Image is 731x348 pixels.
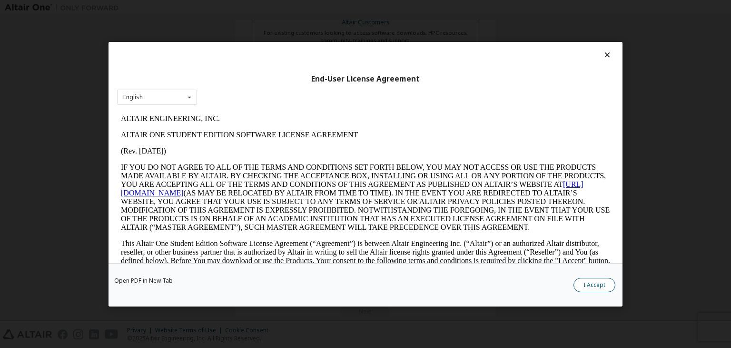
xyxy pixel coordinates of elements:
div: End-User License Agreement [117,74,614,83]
div: English [123,94,143,100]
a: [URL][DOMAIN_NAME] [4,70,466,86]
p: ALTAIR ONE STUDENT EDITION SOFTWARE LICENSE AGREEMENT [4,20,493,29]
p: IF YOU DO NOT AGREE TO ALL OF THE TERMS AND CONDITIONS SET FORTH BELOW, YOU MAY NOT ACCESS OR USE... [4,52,493,121]
p: ALTAIR ENGINEERING, INC. [4,4,493,12]
button: I Accept [573,278,615,292]
a: Open PDF in New Tab [114,278,173,284]
p: This Altair One Student Edition Software License Agreement (“Agreement”) is between Altair Engine... [4,129,493,163]
p: (Rev. [DATE]) [4,36,493,45]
